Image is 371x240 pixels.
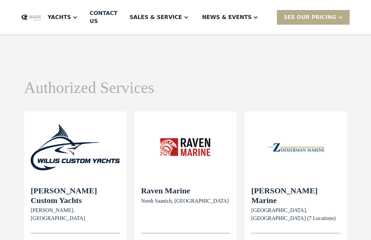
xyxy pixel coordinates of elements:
[31,118,120,177] img: Willis Custom Yachts
[196,4,265,31] div: News & EVENTS
[141,197,229,205] div: North Saanich, [GEOGRAPHIC_DATA]
[141,186,229,196] h2: Raven Marine
[202,13,252,21] div: News & EVENTS
[21,14,41,21] img: logo
[129,13,182,21] div: Sales & Service
[48,13,71,21] div: Yachts
[251,118,340,177] img: Zimmerman Marine
[251,206,340,222] div: [GEOGRAPHIC_DATA], [GEOGRAPHIC_DATA] (7 Locations)
[277,10,350,24] div: SEE Our Pricing
[123,4,195,31] div: Sales & Service
[31,206,120,222] div: [PERSON_NAME], [GEOGRAPHIC_DATA]
[251,186,340,205] h2: [PERSON_NAME] Marine
[31,186,120,205] h2: [PERSON_NAME] Custom Yachts
[41,4,84,31] div: Yachts
[284,13,336,21] div: SEE Our Pricing
[141,118,230,177] img: Raven Marine
[90,9,117,25] div: Contact US
[24,79,154,97] h1: Authorized Services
